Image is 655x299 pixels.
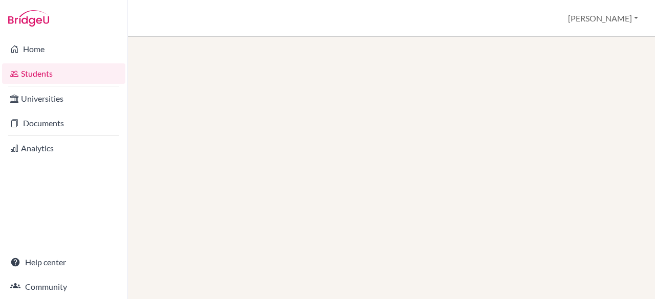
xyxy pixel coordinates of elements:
[2,252,125,272] a: Help center
[8,10,49,27] img: Bridge-U
[2,88,125,109] a: Universities
[2,39,125,59] a: Home
[563,9,643,28] button: [PERSON_NAME]
[2,63,125,84] a: Students
[2,113,125,133] a: Documents
[2,138,125,158] a: Analytics
[2,277,125,297] a: Community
